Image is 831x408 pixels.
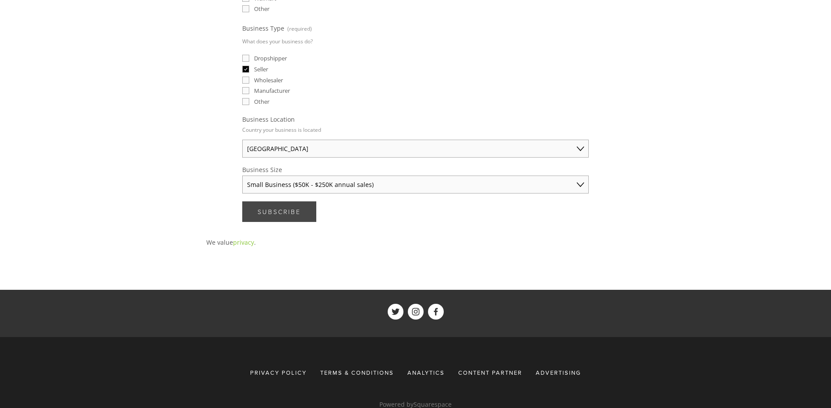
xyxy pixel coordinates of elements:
select: Business Location [242,140,589,158]
span: Business Size [242,165,282,174]
span: (required) [287,22,312,35]
p: What does your business do? [242,35,313,48]
span: Wholesaler [254,76,283,84]
span: Dropshipper [254,54,287,62]
input: Manufacturer [242,87,249,94]
a: Advertising [530,365,581,381]
span: Other [254,98,269,106]
span: Terms & Conditions [320,369,394,376]
a: Content Partner [453,365,528,381]
a: ShelfTrend [428,304,444,320]
input: Seller [242,66,249,73]
input: Other [242,98,249,105]
p: Country your business is located [242,123,321,136]
span: Subscribe [258,208,301,216]
span: Seller [254,65,268,73]
select: Business Size [242,176,589,193]
span: Other [254,5,269,13]
div: Analytics [402,365,450,381]
span: Content Partner [458,369,522,376]
button: SubscribeSubscribe [242,201,316,222]
a: Privacy Policy [250,365,312,381]
p: We value . [206,237,625,248]
input: Dropshipper [242,55,249,62]
span: Business Location [242,115,295,123]
a: ShelfTrend [408,304,424,320]
span: Privacy Policy [250,369,307,376]
span: Advertising [536,369,581,376]
a: ShelfTrend [388,304,403,320]
span: Business Type [242,24,284,32]
a: privacy [233,238,254,246]
a: Terms & Conditions [315,365,400,381]
input: Other [242,5,249,12]
span: Manufacturer [254,87,290,95]
input: Wholesaler [242,77,249,84]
